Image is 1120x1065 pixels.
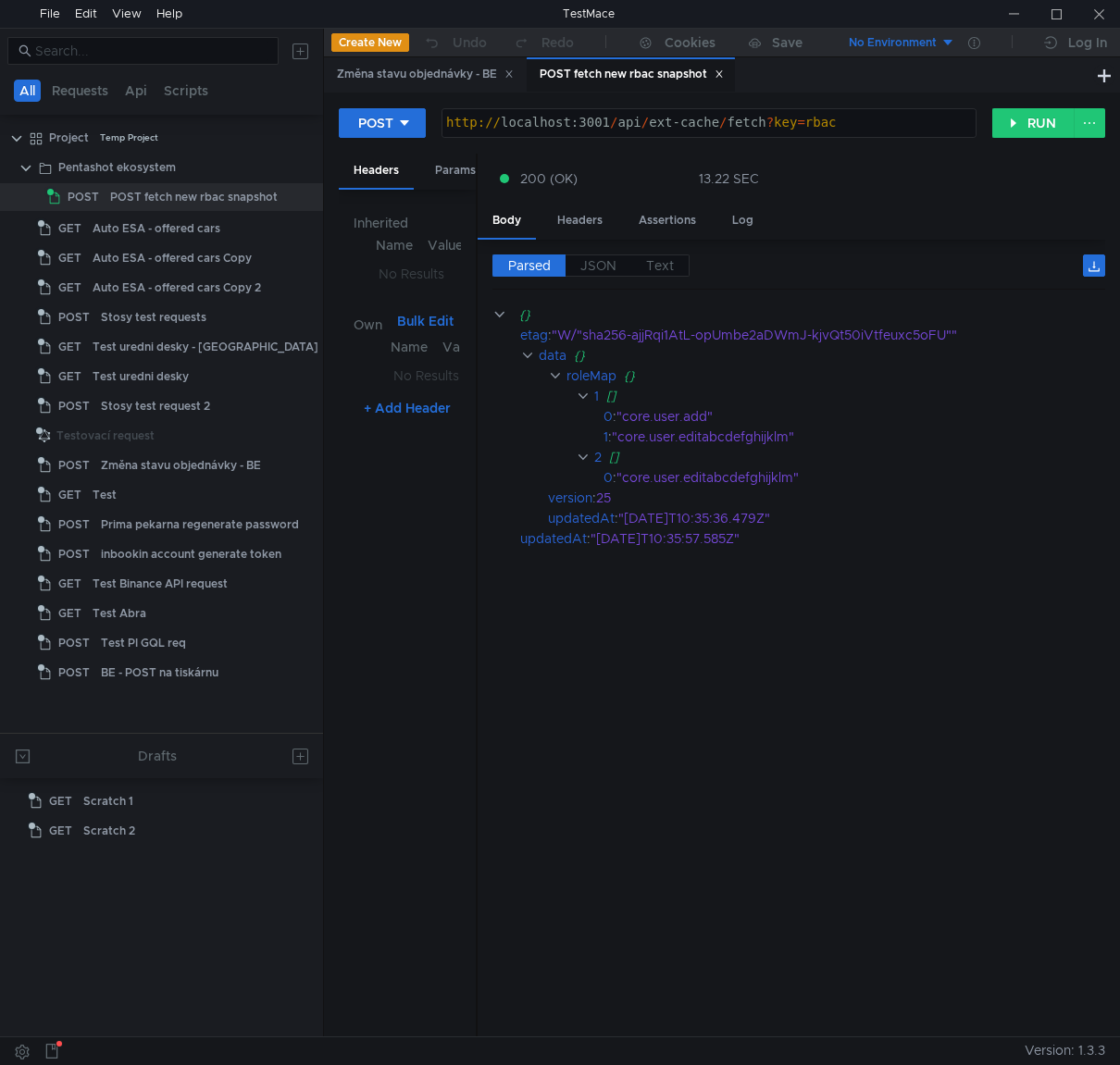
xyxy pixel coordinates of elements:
[138,745,177,767] div: Drafts
[58,363,81,390] span: GET
[540,65,724,84] div: POST fetch new rbac snapshot
[1025,1037,1105,1064] span: Version: 1.3.3
[520,528,1105,549] div: :
[58,659,90,687] span: POST
[566,365,616,386] div: roleMap
[992,108,1075,138] button: RUN
[58,274,81,302] span: GET
[58,452,90,479] span: POST
[49,817,72,845] span: GET
[14,80,41,102] button: All
[93,215,220,242] div: Auto ESA - offered cars
[110,183,278,211] div: POST fetch new rbac snapshot
[101,629,186,657] div: Test PI GQL req
[339,154,414,190] div: Headers
[542,204,617,238] div: Headers
[478,204,536,240] div: Body
[58,570,81,598] span: GET
[609,447,1079,467] div: []
[358,113,393,133] div: POST
[699,170,759,187] div: 13.22 SEC
[1068,31,1107,54] div: Log In
[604,467,1105,488] div: :
[520,528,587,549] div: updatedAt
[101,452,261,479] div: Změna stavu objednávky - BE
[93,570,228,598] div: Test Binance API request
[379,266,444,282] nz-embed-empty: No Results
[383,336,435,358] th: Name
[409,29,500,56] button: Undo
[58,392,90,420] span: POST
[580,257,616,274] span: JSON
[100,124,158,152] div: Temp Project
[58,303,90,331] span: POST
[518,304,1078,325] div: {}
[83,817,135,845] div: Scratch 2
[49,787,72,815] span: GET
[354,212,461,234] h6: Inherited
[339,108,426,138] button: POST
[548,508,615,528] div: updatedAt
[520,168,578,189] span: 200 (OK)
[548,508,1105,528] div: :
[68,183,99,211] span: POST
[574,345,1080,365] div: {}
[604,427,608,447] div: 1
[520,325,1105,345] div: :
[119,80,153,102] button: Api
[390,310,461,332] button: Bulk Edit
[101,659,218,687] div: BE - POST na tiskárnu
[849,34,937,52] div: No Environment
[541,31,574,54] div: Redo
[46,80,114,102] button: Requests
[624,365,1081,386] div: {}
[624,204,711,238] div: Assertions
[93,244,252,272] div: Auto ESA - offered cars Copy
[58,481,81,509] span: GET
[827,28,955,57] button: No Environment
[612,427,1079,447] div: "core.user.editabcdefghijklm"
[420,234,470,256] th: Value
[101,511,299,539] div: Prima pekarna regenerate password
[717,204,768,238] div: Log
[58,600,81,627] span: GET
[93,274,261,302] div: Auto ESA - offered cars Copy 2
[772,36,803,49] div: Save
[49,124,89,152] div: Project
[604,467,613,488] div: 0
[101,303,206,331] div: Stosy test requests
[548,488,592,508] div: version
[594,386,599,406] div: 1
[58,540,90,568] span: POST
[520,325,548,345] div: etag
[58,511,90,539] span: POST
[58,333,81,361] span: GET
[500,29,587,56] button: Redo
[552,325,1080,345] div: "W/"sha256-ajjRqi1AtL-opUmbe2aDWmJ-kjvQt50iVtfeuxc5oFU""
[646,257,674,274] span: Text
[158,80,214,102] button: Scripts
[58,215,81,242] span: GET
[93,481,117,509] div: Test
[337,65,514,84] div: Změna stavu objednávky - BE
[594,447,602,467] div: 2
[56,422,155,450] div: Testovací request
[596,488,1081,508] div: 25
[606,386,1079,406] div: []
[604,406,1105,427] div: :
[93,600,146,627] div: Test Abra
[539,345,566,365] div: data
[665,31,716,54] div: Cookies
[354,314,390,336] h6: Own
[58,244,81,272] span: GET
[591,528,1082,549] div: "[DATE]T10:35:57.585Z"
[604,427,1105,447] div: :
[101,392,210,420] div: Stosy test request 2
[58,154,176,181] div: Pentashot ekosystem
[435,336,485,358] th: Value
[93,333,318,361] div: Test uredni desky - [GEOGRAPHIC_DATA]
[356,397,458,419] button: + Add Header
[93,363,189,390] div: Test uredni desky
[331,33,409,52] button: Create New
[604,406,613,427] div: 0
